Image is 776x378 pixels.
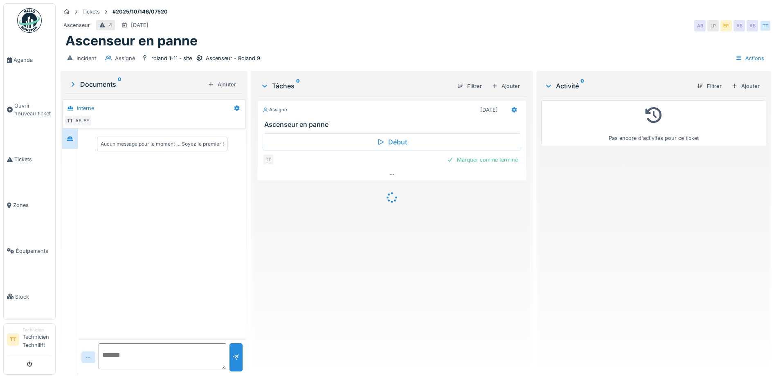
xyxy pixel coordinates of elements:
[77,104,94,112] div: Interne
[760,20,771,32] div: TT
[76,54,96,62] div: Incident
[747,20,758,32] div: AB
[4,37,55,83] a: Agenda
[151,54,192,62] div: roland 1-11 - site
[17,8,42,33] img: Badge_color-CXgf-gQk.svg
[65,33,198,49] h1: Ascenseur en panne
[63,21,90,29] div: Ascenseur
[206,54,260,62] div: Ascenseur - Roland 9
[64,115,76,126] div: TT
[694,81,725,92] div: Filtrer
[109,21,112,29] div: 4
[7,333,19,346] li: TT
[444,154,521,165] div: Marquer comme terminé
[580,81,584,91] sup: 0
[732,52,768,64] div: Actions
[488,81,523,92] div: Ajouter
[109,8,171,16] strong: #2025/10/146/07520
[263,133,521,151] div: Début
[131,21,148,29] div: [DATE]
[16,247,52,255] span: Équipements
[547,104,761,142] div: Pas encore d'activités pour ce ticket
[454,81,485,92] div: Filtrer
[728,81,763,92] div: Ajouter
[4,182,55,228] a: Zones
[263,154,274,165] div: TT
[13,56,52,64] span: Agenda
[82,8,100,16] div: Tickets
[22,327,52,333] div: Technicien
[296,81,300,91] sup: 0
[694,20,706,32] div: AB
[264,121,523,128] h3: Ascenseur en panne
[13,201,52,209] span: Zones
[101,140,224,148] div: Aucun message pour le moment … Soyez le premier !
[115,54,135,62] div: Assigné
[733,20,745,32] div: AB
[15,293,52,301] span: Stock
[69,79,205,89] div: Documents
[4,274,55,319] a: Stock
[4,83,55,137] a: Ouvrir nouveau ticket
[81,115,92,126] div: EF
[14,155,52,163] span: Tickets
[205,79,239,90] div: Ajouter
[7,327,52,354] a: TT TechnicienTechnicien Technilift
[720,20,732,32] div: EF
[263,106,287,113] div: Assigné
[22,327,52,352] li: Technicien Technilift
[118,79,121,89] sup: 0
[72,115,84,126] div: AB
[14,102,52,117] span: Ouvrir nouveau ticket
[261,81,451,91] div: Tâches
[4,137,55,182] a: Tickets
[544,81,691,91] div: Activité
[707,20,719,32] div: LP
[4,228,55,274] a: Équipements
[480,106,498,114] div: [DATE]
